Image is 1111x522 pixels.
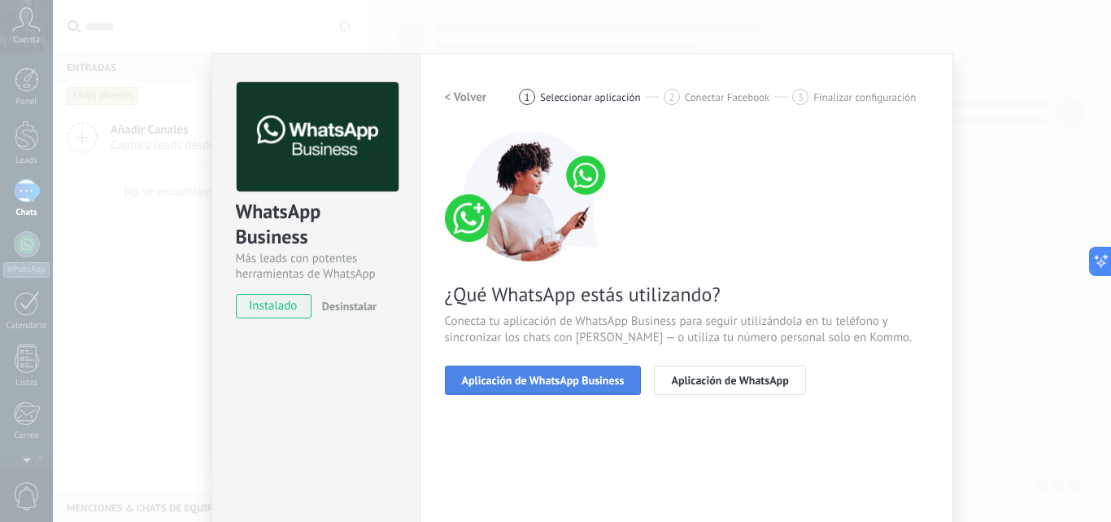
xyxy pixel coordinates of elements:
span: 2 [669,90,674,104]
img: connect number [445,131,616,261]
button: < Volver [445,82,487,112]
span: Finalizar configuración [813,91,916,103]
h2: < Volver [445,90,487,105]
span: Desinstalar [322,299,377,314]
img: logo_main.png [237,82,399,192]
span: Aplicación de WhatsApp Business [462,375,625,386]
button: Aplicación de WhatsApp Business [445,366,642,395]
span: Aplicación de WhatsApp [671,375,788,386]
span: 3 [798,90,804,104]
span: instalado [237,294,311,318]
span: Conectar Facebook [685,91,770,103]
button: Aplicación de WhatsApp [654,366,805,395]
span: ¿Qué WhatsApp estás utilizando? [445,282,928,307]
span: 1 [525,90,530,104]
div: Más leads con potentes herramientas de WhatsApp [236,251,396,282]
span: Conecta tu aplicación de WhatsApp Business para seguir utilizándola en tu teléfono y sincronizar ... [445,314,928,346]
span: Seleccionar aplicación [540,91,641,103]
div: WhatsApp Business [236,199,396,251]
button: Desinstalar [316,294,377,318]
